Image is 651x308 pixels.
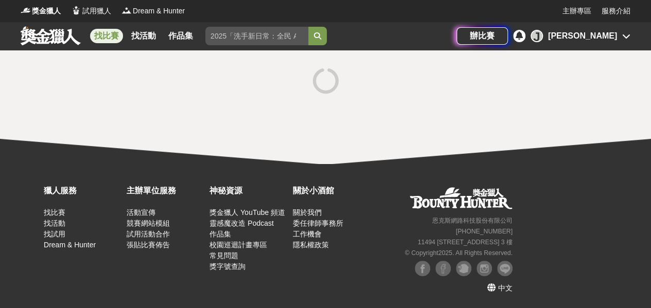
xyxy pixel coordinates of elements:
a: Logo獎金獵人 [21,6,61,16]
a: 作品集 [209,230,231,238]
div: 關於小酒館 [292,185,370,197]
img: LINE [497,261,513,276]
a: 競賽網站模組 [127,219,170,227]
a: 常見問題 [209,251,238,260]
img: Instagram [477,261,492,276]
a: 關於我們 [292,208,321,216]
input: 2025「洗手新日常：全民 ALL IN」洗手歌全台徵選 [205,27,308,45]
div: 獵人服務 [44,185,121,197]
img: Logo [71,5,81,15]
div: 神秘資源 [209,185,287,197]
a: 服務介紹 [602,6,630,16]
a: 獎字號查詢 [209,262,245,270]
span: 試用獵人 [82,6,111,16]
a: 活動宣傳 [127,208,155,216]
a: 找比賽 [90,29,123,43]
a: 主辦專區 [562,6,591,16]
small: © Copyright 2025 . All Rights Reserved. [405,249,513,257]
a: 工作機會 [292,230,321,238]
a: 校園巡迴計畫專區 [209,241,267,249]
a: 試用活動合作 [127,230,170,238]
small: [PHONE_NUMBER] [456,228,513,235]
div: 主辦單位服務 [127,185,204,197]
span: 中文 [498,284,513,292]
a: 找比賽 [44,208,65,216]
small: 11494 [STREET_ADDRESS] 3 樓 [418,239,513,246]
a: 靈感魔改造 Podcast [209,219,273,227]
a: 找試用 [44,230,65,238]
span: Dream & Hunter [133,6,185,16]
a: 張貼比賽佈告 [127,241,170,249]
a: 隱私權政策 [292,241,328,249]
img: Facebook [435,261,451,276]
img: Logo [121,5,132,15]
img: Logo [21,5,31,15]
a: 辦比賽 [456,27,508,45]
span: 獎金獵人 [32,6,61,16]
small: 恩克斯網路科技股份有限公司 [432,217,513,224]
a: Dream & Hunter [44,241,96,249]
div: J [531,30,543,42]
img: Facebook [415,261,430,276]
a: 作品集 [164,29,197,43]
a: 找活動 [44,219,65,227]
a: 獎金獵人 YouTube 頻道 [209,208,285,216]
div: [PERSON_NAME] [548,30,617,42]
a: LogoDream & Hunter [121,6,185,16]
a: Logo試用獵人 [71,6,111,16]
img: Plurk [456,261,471,276]
a: 找活動 [127,29,160,43]
a: 委任律師事務所 [292,219,343,227]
